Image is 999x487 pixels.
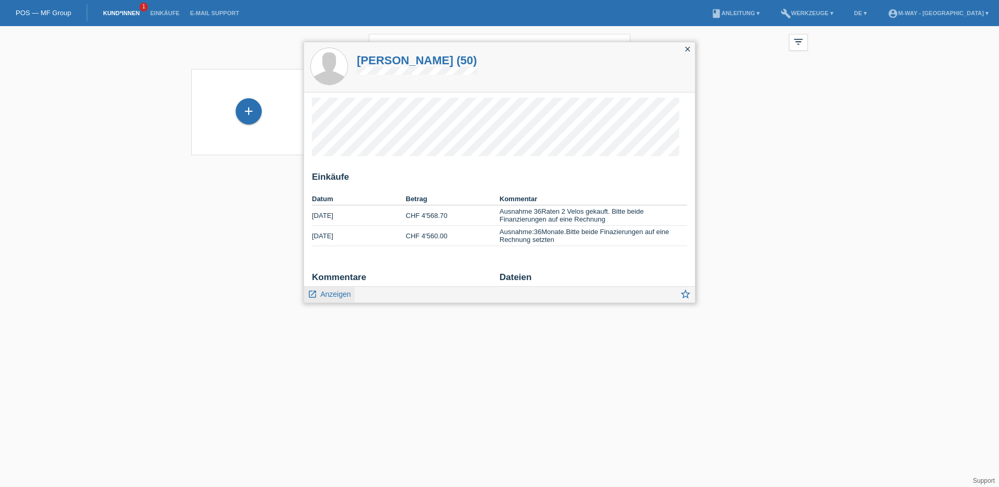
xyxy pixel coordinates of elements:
a: account_circlem-way - [GEOGRAPHIC_DATA] ▾ [882,10,994,16]
a: POS — MF Group [16,9,71,17]
i: filter_list [793,36,804,48]
td: [DATE] [312,205,406,226]
i: book [711,8,722,19]
i: launch [308,289,317,299]
div: Keine [312,272,492,296]
h2: Einkäufe [312,172,687,188]
a: E-Mail Support [185,10,245,16]
i: close [612,40,625,52]
a: buildWerkzeuge ▾ [775,10,839,16]
a: bookAnleitung ▾ [706,10,765,16]
a: DE ▾ [849,10,872,16]
td: CHF 4'568.70 [406,205,500,226]
a: star_border [680,289,691,303]
th: Betrag [406,193,500,205]
h2: Kommentare [312,272,492,288]
i: build [781,8,791,19]
th: Kommentar [499,193,687,205]
a: Kund*innen [98,10,145,16]
h2: Dateien [499,272,687,288]
a: [PERSON_NAME] (50) [357,54,478,67]
input: Suche... [369,34,630,59]
i: close [683,45,692,53]
div: Kund*in hinzufügen [236,102,261,120]
i: star_border [680,288,691,300]
i: account_circle [888,8,898,19]
span: 1 [140,3,148,11]
td: Ausnahme:36Monate.Bitte beide Finazierungen auf eine Rechnung setzten [499,226,687,246]
td: CHF 4'560.00 [406,226,500,246]
a: Einkäufe [145,10,184,16]
a: Support [973,477,995,484]
th: Datum [312,193,406,205]
span: Anzeigen [320,290,351,298]
div: Keine [499,272,687,296]
a: launch Anzeigen [308,287,351,300]
td: Ausnahme 36Raten 2 Velos gekauft. Bitte beide Finanzierungen auf eine Rechnung [499,205,687,226]
td: [DATE] [312,226,406,246]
